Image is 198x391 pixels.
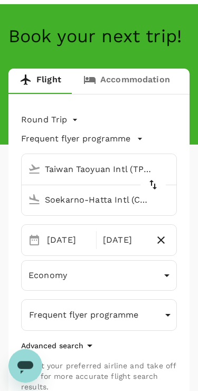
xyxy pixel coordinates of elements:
p: Frequent flyer programme [29,309,138,321]
iframe: 開啟傳訊視窗按鈕，對話進行中 [8,349,42,383]
div: [DATE] [43,230,94,251]
button: delete [140,172,166,197]
a: Accommodation [72,69,181,94]
input: Depart from [24,161,154,177]
input: Going to [24,192,154,208]
div: Economy [21,262,177,289]
div: [DATE] [99,230,150,251]
h4: Book your next trip! [8,25,190,47]
button: Open [169,198,171,201]
a: Flight [8,69,72,94]
div: Round Trip [21,111,80,128]
button: Frequent flyer programme [21,299,177,331]
button: Open [169,168,171,170]
button: Frequent flyer programme [21,132,143,145]
button: Advanced search [21,339,96,352]
p: Advanced search [21,340,83,351]
p: Frequent flyer programme [21,132,130,145]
